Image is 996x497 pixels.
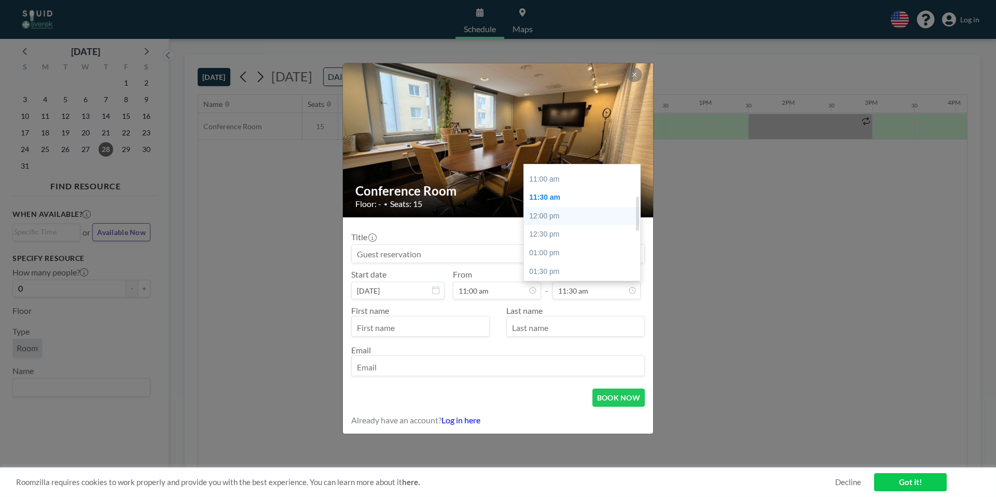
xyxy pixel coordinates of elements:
label: Title [351,232,376,242]
label: From [453,269,472,280]
span: • [384,200,388,208]
a: here. [402,477,420,487]
label: Last name [506,306,543,315]
h2: Conference Room [355,183,642,199]
img: 537.JPG [343,23,654,257]
div: 01:30 pm [524,263,646,281]
input: Email [352,358,644,376]
a: Got it! [874,473,947,491]
input: First name [352,319,489,336]
div: 01:00 pm [524,244,646,263]
input: Guest reservation [352,245,644,263]
div: 12:30 pm [524,225,646,244]
label: Start date [351,269,386,280]
a: Log in here [441,415,480,425]
span: - [545,273,548,296]
span: Roomzilla requires cookies to work properly and provide you with the best experience. You can lea... [16,477,835,487]
div: 11:30 am [524,188,646,207]
span: Floor: - [355,199,381,209]
button: BOOK NOW [592,389,645,407]
input: Last name [507,319,644,336]
label: Email [351,345,371,355]
a: Decline [835,477,861,487]
span: Already have an account? [351,415,441,425]
div: 11:00 am [524,170,646,189]
label: First name [351,306,389,315]
div: 12:00 pm [524,207,646,226]
span: Seats: 15 [390,199,422,209]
